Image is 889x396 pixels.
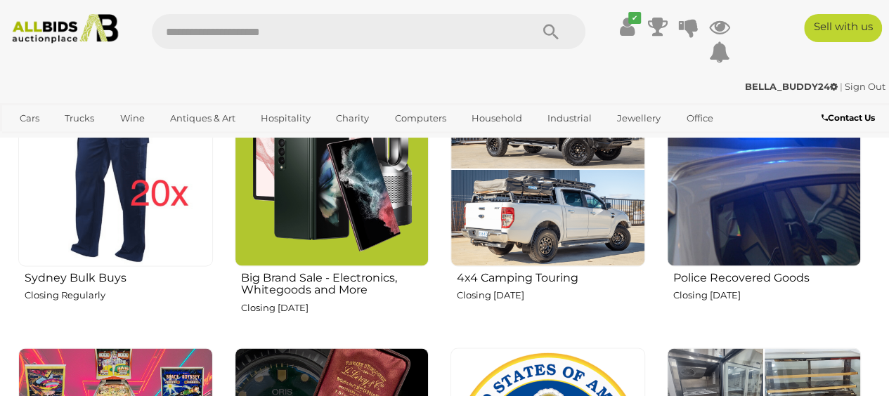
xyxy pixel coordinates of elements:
a: ✔ [616,14,637,39]
p: Closing [DATE] [241,299,429,315]
span: | [840,81,843,92]
h2: 4x4 Camping Touring [457,268,645,284]
img: Police Recovered Goods [667,72,862,266]
strong: BELLA_BUDDY24 [745,81,838,92]
a: Sports [11,130,58,153]
p: Closing Regularly [25,286,213,303]
img: Big Brand Sale - Electronics, Whitegoods and More [235,72,429,266]
a: Charity [327,107,378,130]
img: Sydney Bulk Buys [18,72,213,266]
b: Contact Us [822,112,875,123]
a: Office [677,107,722,130]
button: Search [515,14,585,49]
p: Closing [DATE] [457,286,645,303]
img: 4x4 Camping Touring [450,72,645,266]
img: Allbids.com.au [6,14,124,44]
a: Computers [385,107,455,130]
a: Antiques & Art [161,107,245,130]
a: Household [462,107,531,130]
a: Trucks [56,107,103,130]
a: Hospitality [252,107,320,130]
a: 4x4 Camping Touring Closing [DATE] [450,71,645,336]
a: Contact Us [822,110,878,126]
a: Wine [110,107,153,130]
p: Closing [DATE] [673,286,862,303]
h2: Police Recovered Goods [673,268,862,284]
i: ✔ [628,12,641,24]
a: [GEOGRAPHIC_DATA] [65,130,183,153]
a: BELLA_BUDDY24 [745,81,840,92]
h2: Sydney Bulk Buys [25,268,213,284]
a: Industrial [538,107,601,130]
a: Police Recovered Goods Closing [DATE] [666,71,862,336]
a: Sell with us [804,14,882,42]
a: Big Brand Sale - Electronics, Whitegoods and More Closing [DATE] [234,71,429,336]
a: Sign Out [845,81,885,92]
a: Sydney Bulk Buys Closing Regularly [18,71,213,336]
h2: Big Brand Sale - Electronics, Whitegoods and More [241,268,429,296]
a: Cars [11,107,48,130]
a: Jewellery [608,107,670,130]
